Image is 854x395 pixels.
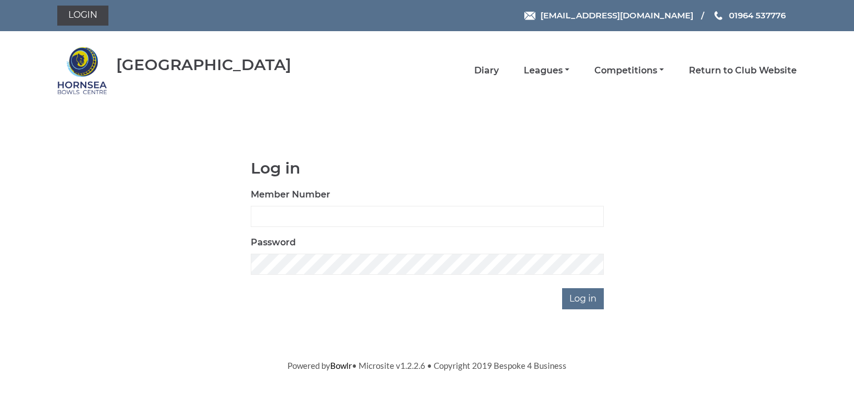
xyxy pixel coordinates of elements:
[524,65,569,77] a: Leagues
[251,188,330,201] label: Member Number
[116,56,291,73] div: [GEOGRAPHIC_DATA]
[729,10,786,21] span: 01964 537776
[287,361,567,371] span: Powered by • Microsite v1.2.2.6 • Copyright 2019 Bespoke 4 Business
[562,288,604,309] input: Log in
[251,160,604,177] h1: Log in
[57,46,107,96] img: Hornsea Bowls Centre
[594,65,664,77] a: Competitions
[714,11,722,20] img: Phone us
[524,12,535,20] img: Email
[57,6,108,26] a: Login
[524,9,693,22] a: Email [EMAIL_ADDRESS][DOMAIN_NAME]
[474,65,499,77] a: Diary
[713,9,786,22] a: Phone us 01964 537776
[251,236,296,249] label: Password
[689,65,797,77] a: Return to Club Website
[330,361,352,371] a: Bowlr
[540,10,693,21] span: [EMAIL_ADDRESS][DOMAIN_NAME]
